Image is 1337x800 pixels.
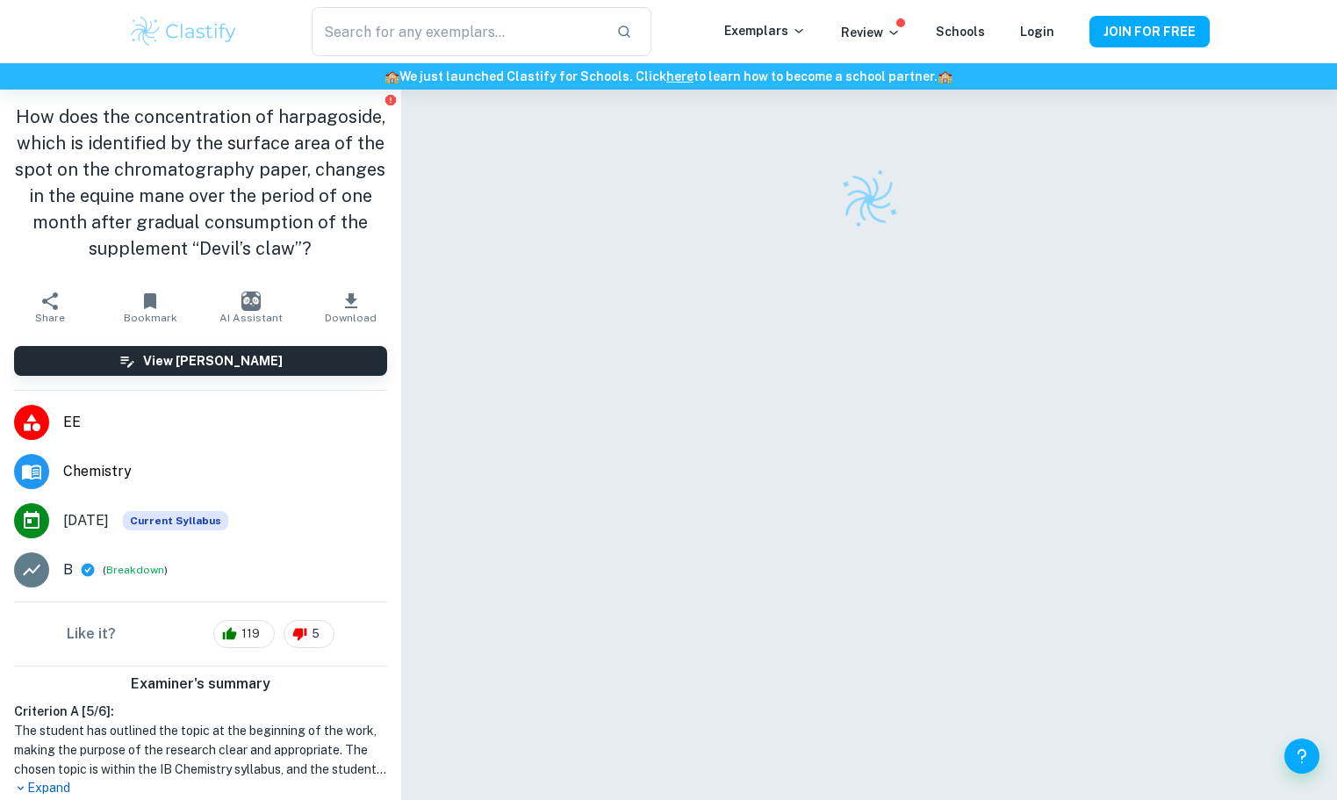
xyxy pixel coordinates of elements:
span: EE [63,412,387,433]
button: Breakdown [106,562,164,578]
button: View [PERSON_NAME] [14,346,387,376]
span: ( ) [103,562,168,579]
button: Help and Feedback [1284,739,1319,774]
p: Exemplars [724,21,806,40]
h6: Like it? [67,623,116,645]
div: This exemplar is based on the current syllabus. Feel free to refer to it for inspiration/ideas wh... [123,511,228,530]
button: Bookmark [100,283,200,332]
span: Download [325,312,377,324]
input: Search for any exemplars... [312,7,601,56]
h1: How does the concentration of harpagoside, which is identified by the surface area of the spot on... [14,104,387,262]
span: [DATE] [63,510,109,531]
button: Report issue [385,93,398,106]
h6: Examiner's summary [7,674,394,695]
span: Share [35,312,65,324]
button: JOIN FOR FREE [1089,16,1210,47]
h6: View [PERSON_NAME] [143,351,283,371]
img: Clastify logo [830,160,908,238]
span: 🏫 [938,69,952,83]
img: Clastify logo [128,14,240,49]
span: 5 [302,625,329,643]
h6: We just launched Clastify for Schools. Click to learn how to become a school partner. [4,67,1333,86]
a: Schools [936,25,985,39]
span: AI Assistant [219,312,283,324]
p: B [63,559,73,580]
span: Current Syllabus [123,511,228,530]
h6: Criterion A [ 5 / 6 ]: [14,702,387,721]
div: 119 [213,620,275,648]
button: AI Assistant [200,283,300,332]
h1: The student has outlined the topic at the beginning of the work, making the purpose of the resear... [14,721,387,779]
span: 119 [232,625,270,643]
button: Download [301,283,401,332]
span: Bookmark [124,312,177,324]
a: here [666,69,694,83]
a: Login [1020,25,1054,39]
span: 🏫 [385,69,399,83]
p: Expand [14,779,387,797]
span: Chemistry [63,461,387,482]
img: AI Assistant [241,292,261,311]
div: 5 [284,620,334,648]
p: Review [841,23,901,42]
